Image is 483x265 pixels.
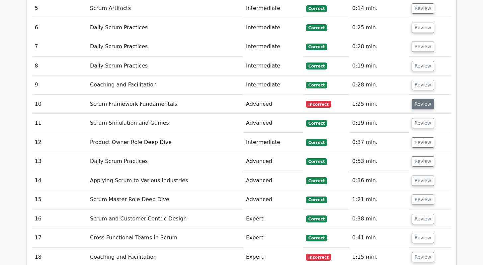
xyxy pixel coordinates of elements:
[243,133,303,152] td: Intermediate
[87,57,243,75] td: Daily Scrum Practices
[306,254,331,260] span: Incorrect
[306,139,327,146] span: Correct
[87,95,243,114] td: Scrum Framework Fundamentals
[350,209,409,228] td: 0:38 min.
[412,3,434,14] button: Review
[32,18,88,37] td: 6
[350,228,409,247] td: 0:41 min.
[243,37,303,56] td: Intermediate
[412,42,434,52] button: Review
[306,5,327,12] span: Correct
[350,171,409,190] td: 0:36 min.
[87,37,243,56] td: Daily Scrum Practices
[350,57,409,75] td: 0:19 min.
[306,235,327,241] span: Correct
[243,152,303,171] td: Advanced
[412,137,434,148] button: Review
[32,190,88,209] td: 15
[87,209,243,228] td: Scrum and Customer-Centric Design
[32,114,88,133] td: 11
[32,152,88,171] td: 13
[32,228,88,247] td: 17
[87,152,243,171] td: Daily Scrum Practices
[306,120,327,127] span: Correct
[350,152,409,171] td: 0:53 min.
[32,57,88,75] td: 8
[32,171,88,190] td: 14
[243,114,303,133] td: Advanced
[306,197,327,203] span: Correct
[243,209,303,228] td: Expert
[412,214,434,224] button: Review
[32,37,88,56] td: 7
[306,177,327,184] span: Correct
[306,158,327,165] span: Correct
[87,133,243,152] td: Product Owner Role Deep Dive
[32,95,88,114] td: 10
[412,195,434,205] button: Review
[350,190,409,209] td: 1:21 min.
[306,44,327,50] span: Correct
[243,190,303,209] td: Advanced
[412,233,434,243] button: Review
[306,24,327,31] span: Correct
[32,75,88,94] td: 9
[306,82,327,88] span: Correct
[306,63,327,69] span: Correct
[350,75,409,94] td: 0:28 min.
[412,156,434,167] button: Review
[412,23,434,33] button: Review
[243,75,303,94] td: Intermediate
[87,114,243,133] td: Scrum Simulation and Games
[350,37,409,56] td: 0:28 min.
[306,101,331,107] span: Incorrect
[243,171,303,190] td: Advanced
[412,252,434,262] button: Review
[243,57,303,75] td: Intermediate
[412,99,434,109] button: Review
[243,228,303,247] td: Expert
[87,171,243,190] td: Applying Scrum to Various Industries
[243,95,303,114] td: Advanced
[306,215,327,222] span: Correct
[350,133,409,152] td: 0:37 min.
[350,95,409,114] td: 1:25 min.
[87,18,243,37] td: Daily Scrum Practices
[412,118,434,128] button: Review
[412,61,434,71] button: Review
[243,18,303,37] td: Intermediate
[32,133,88,152] td: 12
[87,75,243,94] td: Coaching and Facilitation
[350,114,409,133] td: 0:19 min.
[412,80,434,90] button: Review
[87,190,243,209] td: Scrum Master Role Deep Dive
[350,18,409,37] td: 0:25 min.
[87,228,243,247] td: Cross Functional Teams in Scrum
[412,176,434,186] button: Review
[32,209,88,228] td: 16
